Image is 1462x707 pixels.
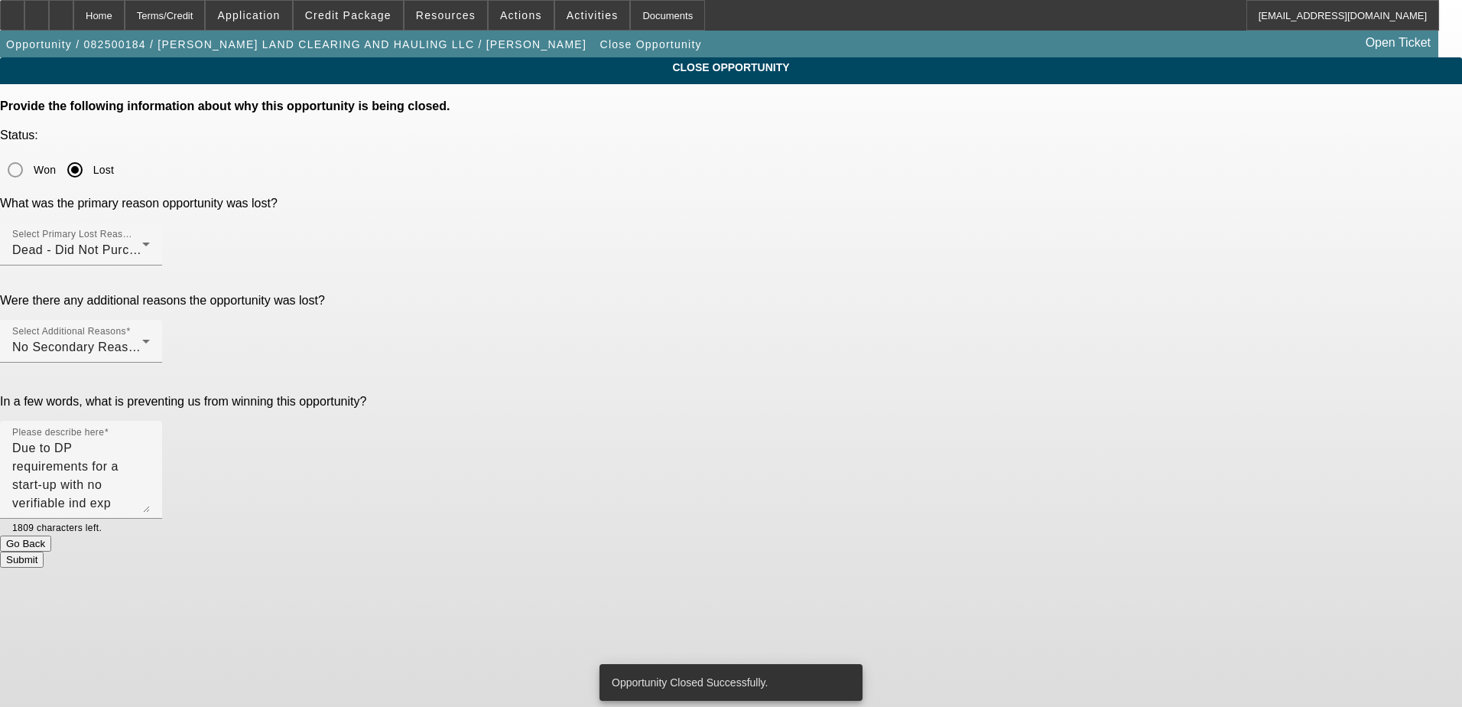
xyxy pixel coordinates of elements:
span: Actions [500,9,542,21]
span: Dead - Did Not Purchase [12,243,157,256]
div: Opportunity Closed Successfully. [599,664,856,701]
span: No Secondary Reason To Provide [12,340,208,353]
span: CLOSE OPPORTUNITY [11,61,1451,73]
span: Credit Package [305,9,391,21]
mat-label: Select Primary Lost Reason [12,230,133,239]
button: Actions [489,1,554,30]
span: Application [217,9,280,21]
button: Resources [404,1,487,30]
mat-hint: 1809 characters left. [12,519,102,536]
button: Activities [555,1,630,30]
label: Lost [90,162,114,178]
button: Credit Package [294,1,403,30]
mat-label: Select Additional Reasons [12,327,126,337]
a: Open Ticket [1360,30,1437,56]
span: Close Opportunity [600,38,702,50]
span: Opportunity / 082500184 / [PERSON_NAME] LAND CLEARING AND HAULING LLC / [PERSON_NAME] [6,38,586,50]
button: Application [206,1,291,30]
mat-label: Please describe here [12,428,104,438]
span: Activities [567,9,619,21]
span: Resources [416,9,476,21]
button: Close Opportunity [596,31,706,58]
